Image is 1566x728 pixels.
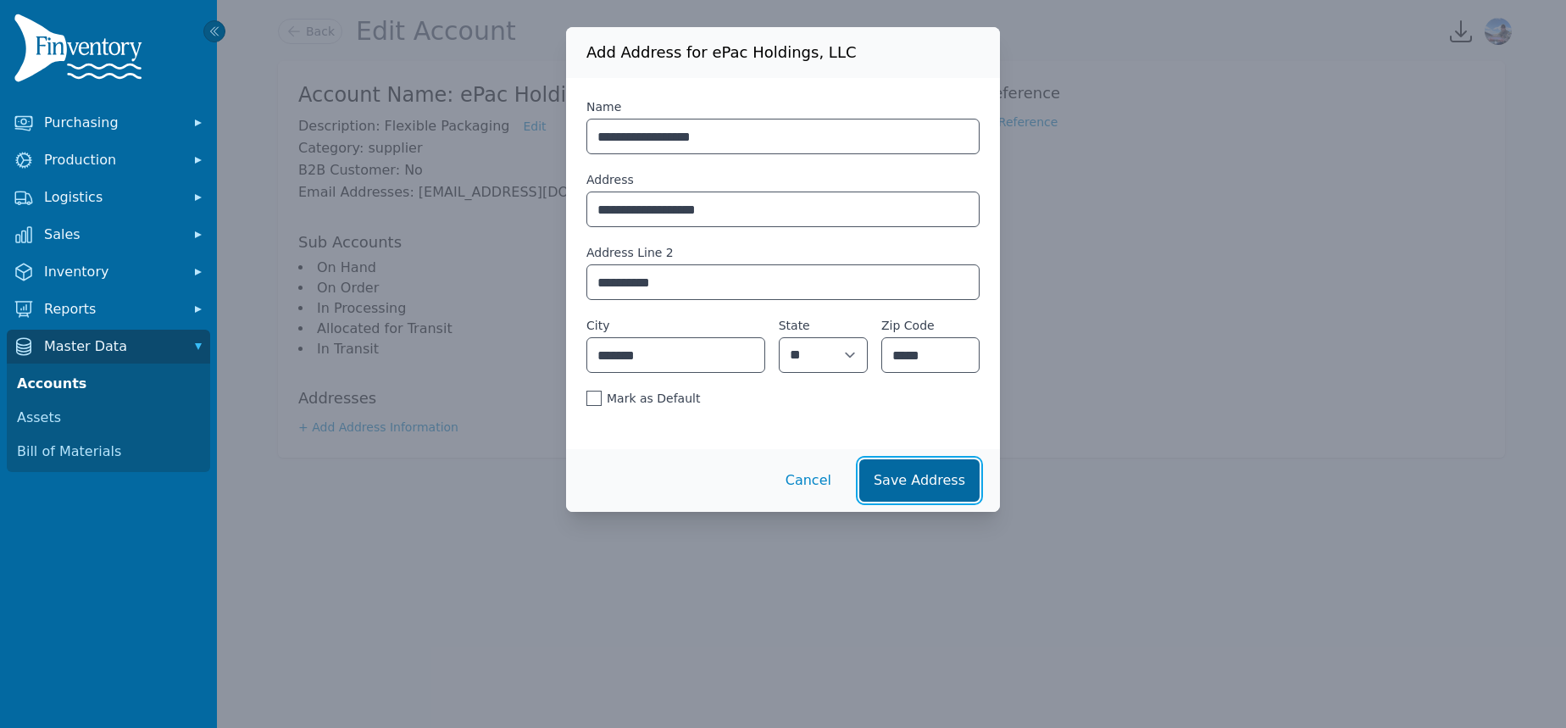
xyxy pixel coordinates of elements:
h3: Add Address for ePac Holdings, LLC [566,27,1000,78]
span: Mark as Default [607,390,700,407]
label: Zip Code [881,317,935,334]
label: Address [586,171,634,188]
label: Address Line 2 [586,244,674,261]
label: Name [586,98,621,115]
button: Save Address [859,459,980,502]
label: State [779,317,868,334]
label: City [586,317,609,334]
button: Cancel [771,459,846,502]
